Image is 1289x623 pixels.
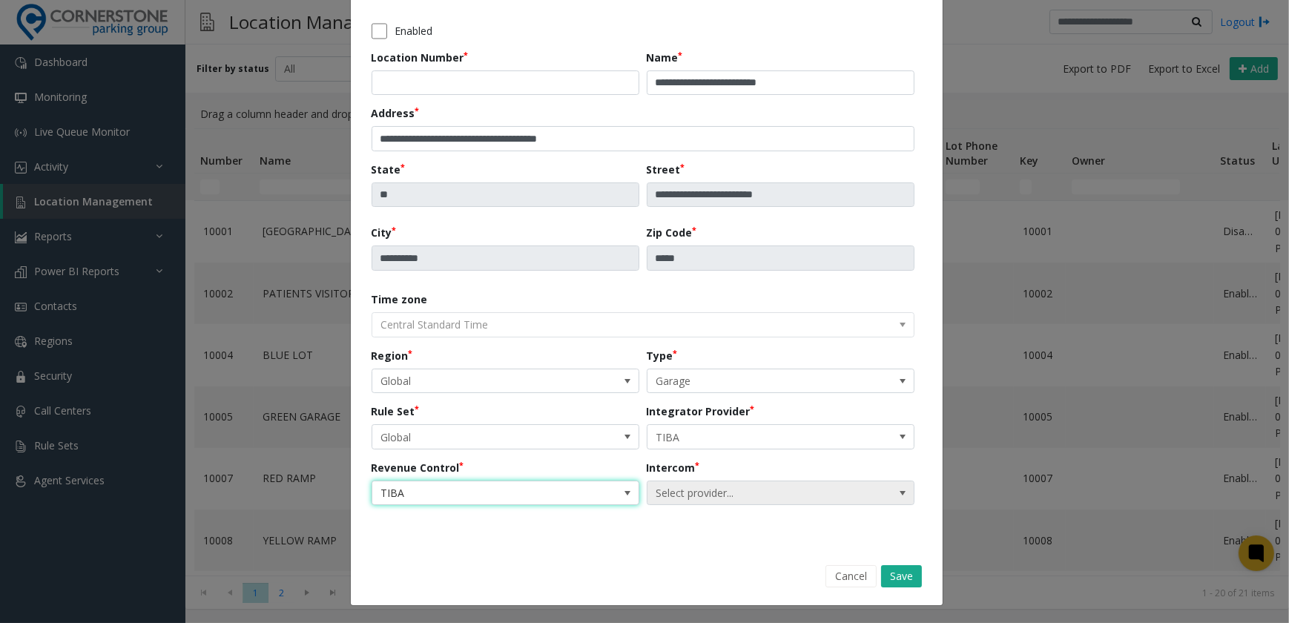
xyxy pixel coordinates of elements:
label: Location Number [372,50,469,65]
span: Garage [647,369,860,393]
label: Name [647,50,683,65]
label: Time zone [372,291,428,307]
label: Integrator Provider [647,403,755,419]
label: City [372,225,397,240]
span: TIBA [647,425,860,449]
label: Region [372,348,413,363]
label: Address [372,105,420,121]
label: Street [647,162,685,177]
label: State [372,162,406,177]
app-dropdown: The timezone is automatically set based on the address and cannot be edited. [372,317,914,331]
span: Global [372,369,585,393]
label: Intercom [647,460,700,475]
span: Select provider... [647,481,860,505]
label: Type [647,348,678,363]
label: Revenue Control [372,460,464,475]
span: TIBA [372,481,585,505]
button: Save [881,565,922,587]
button: Cancel [825,565,877,587]
label: Zip Code [647,225,697,240]
span: Global [372,425,585,449]
label: Rule Set [372,403,420,419]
